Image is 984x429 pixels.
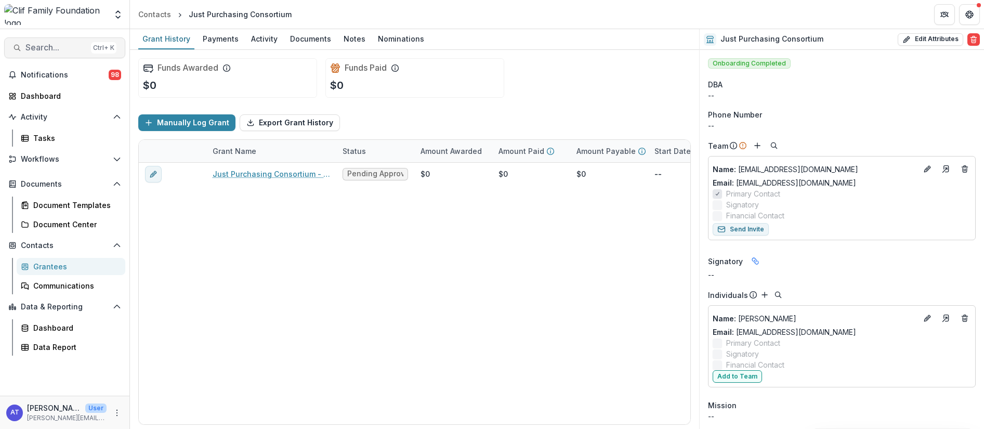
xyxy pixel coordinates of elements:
div: Ctrl + K [91,42,116,54]
a: Go to contact [938,161,954,177]
span: Onboarding Completed [708,58,791,69]
p: User [85,404,107,413]
a: Nominations [374,29,428,49]
a: Tasks [17,129,125,147]
span: Data & Reporting [21,303,109,311]
button: Add [758,289,771,301]
div: Contacts [138,9,171,20]
div: Grant Name [206,140,336,162]
h2: Funds Paid [345,63,387,73]
a: Activity [247,29,282,49]
div: Start Date [648,146,697,157]
a: Documents [286,29,335,49]
button: Add to Team [713,370,762,383]
div: Status [336,140,414,162]
a: Data Report [17,339,125,356]
div: Communications [33,280,117,291]
div: Amount Awarded [414,140,492,162]
button: Partners [934,4,955,25]
a: Communications [17,277,125,294]
a: Notes [339,29,370,49]
button: Open Data & Reporting [4,298,125,315]
button: Manually Log Grant [138,114,235,131]
button: Delete [967,33,980,46]
p: Team [708,140,728,151]
button: Open Activity [4,109,125,125]
div: Notes [339,31,370,46]
div: $0 [498,168,508,179]
p: [PERSON_NAME] [27,402,81,413]
a: Grant History [138,29,194,49]
button: Open Workflows [4,151,125,167]
a: Just Purchasing Consortium - 2025 - BIO Grant Application [213,168,330,179]
button: Open entity switcher [111,4,125,25]
span: Contacts [21,241,109,250]
p: [EMAIL_ADDRESS][DOMAIN_NAME] [713,164,917,175]
span: Mission [708,400,737,411]
a: Dashboard [4,87,125,105]
div: Document Templates [33,200,117,211]
div: Just Purchasing Consortium [189,9,292,20]
div: Nominations [374,31,428,46]
p: Amount Payable [576,146,636,157]
div: Status [336,146,372,157]
button: Search [768,139,780,152]
button: Export Grant History [240,114,340,131]
button: Add [751,139,764,152]
nav: breadcrumb [134,7,296,22]
div: Amount Payable [570,140,648,162]
a: Payments [199,29,243,49]
div: -- [708,120,976,131]
a: Go to contact [938,310,954,327]
a: Email: [EMAIL_ADDRESS][DOMAIN_NAME] [713,177,856,188]
span: Name : [713,165,736,174]
div: Amount Paid [492,140,570,162]
button: Search [772,289,784,301]
button: Notifications98 [4,67,125,83]
div: -- [708,90,976,101]
span: Workflows [21,155,109,164]
a: Document Templates [17,197,125,214]
p: $0 [143,77,156,93]
div: Start Date [648,140,726,162]
a: Contacts [134,7,175,22]
button: Edit Attributes [898,33,963,46]
span: Financial Contact [726,210,784,221]
div: Grant Name [206,146,263,157]
span: Primary Contact [726,337,780,348]
div: Ann Thrupp [10,409,19,416]
a: Document Center [17,216,125,233]
button: Search... [4,37,125,58]
button: Deletes [959,312,971,324]
a: Grantees [17,258,125,275]
p: -- [654,168,662,179]
span: Pending Approval [347,170,403,178]
span: Search... [25,43,87,53]
span: Documents [21,180,109,189]
div: Grant History [138,31,194,46]
div: Data Report [33,342,117,353]
div: $0 [576,168,586,179]
a: Name: [EMAIL_ADDRESS][DOMAIN_NAME] [713,164,917,175]
span: 98 [109,70,121,80]
button: Edit [921,163,934,175]
h2: Funds Awarded [158,63,218,73]
div: $0 [421,168,430,179]
div: Amount Awarded [414,146,488,157]
span: Name : [713,314,736,323]
div: Dashboard [33,322,117,333]
h2: Just Purchasing Consortium [720,35,823,44]
button: Open Contacts [4,237,125,254]
button: edit [145,166,162,183]
div: Activity [247,31,282,46]
div: Dashboard [21,90,117,101]
span: Email: [713,178,734,187]
p: [PERSON_NAME] [713,313,917,324]
div: Documents [286,31,335,46]
img: Clif Family Foundation logo [4,4,107,25]
div: Document Center [33,219,117,230]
